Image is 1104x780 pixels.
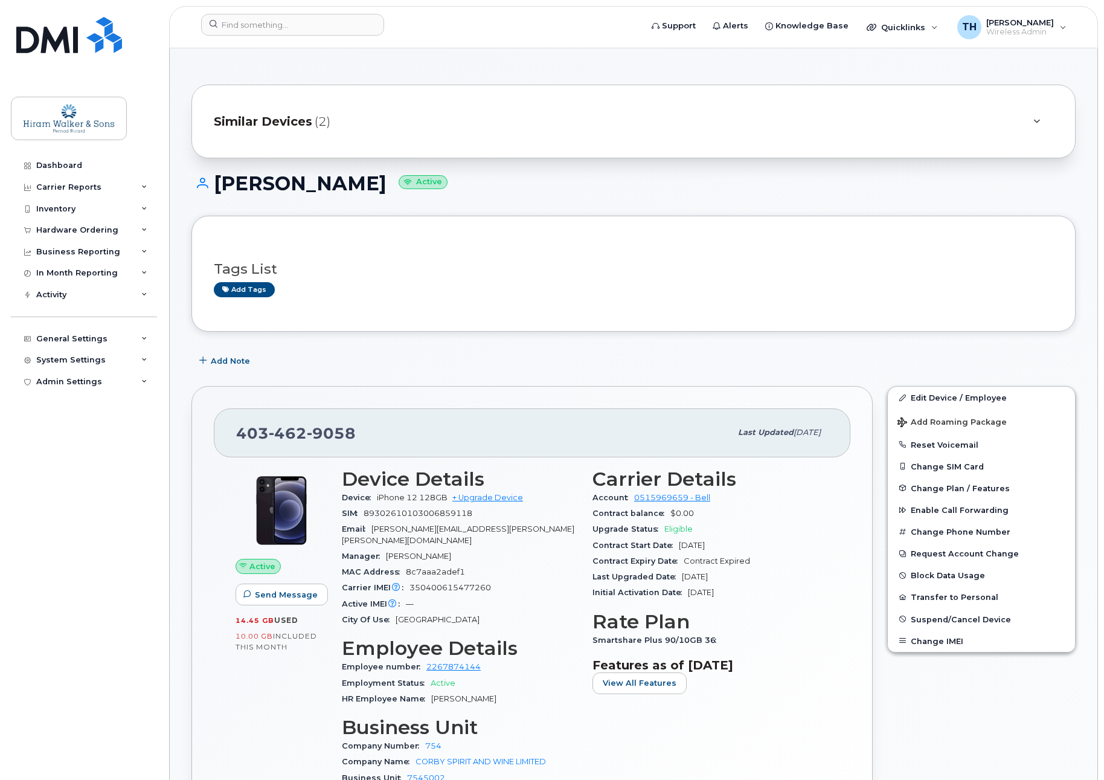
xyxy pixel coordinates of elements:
a: Edit Device / Employee [888,387,1075,408]
button: Change SIM Card [888,456,1075,477]
span: iPhone 12 128GB [377,493,448,502]
button: Change IMEI [888,630,1075,652]
span: Contract Start Date [592,541,679,550]
button: Send Message [236,584,328,605]
span: Employment Status [342,678,431,688]
span: Carrier IMEI [342,583,409,592]
h3: Features as of [DATE] [592,658,829,672]
h3: Carrier Details [592,468,829,490]
h3: Business Unit [342,717,578,738]
span: Last updated [738,428,794,437]
span: Change Plan / Features [911,483,1010,492]
span: included this month [236,631,317,651]
small: Active [399,175,448,189]
h1: [PERSON_NAME] [191,173,1076,194]
span: Add Note [211,355,250,367]
button: Transfer to Personal [888,586,1075,608]
span: Device [342,493,377,502]
button: Block Data Usage [888,564,1075,586]
img: iPhone_12.jpg [245,474,318,547]
span: 10.00 GB [236,632,273,640]
span: Contract Expiry Date [592,556,684,566]
span: 350400615477260 [409,583,491,592]
button: Suspend/Cancel Device [888,608,1075,630]
span: Send Message [255,589,318,601]
span: 8c7aaa2adef1 [406,567,465,576]
span: [PERSON_NAME] [386,552,451,561]
span: Upgrade Status [592,524,664,533]
span: Smartshare Plus 90/10GB 36 [592,636,722,645]
span: Active [431,678,455,688]
span: MAC Address [342,567,406,576]
span: Add Roaming Package [897,417,1007,429]
span: 89302610103006859118 [364,509,472,518]
span: [GEOGRAPHIC_DATA] [396,615,480,624]
span: — [406,599,414,608]
span: Active [249,561,275,572]
span: 403 [236,424,356,442]
button: Add Roaming Package [888,409,1075,434]
span: SIM [342,509,364,518]
span: Last Upgraded Date [592,572,682,581]
button: View All Features [592,672,687,694]
button: Change Plan / Features [888,477,1075,499]
span: $0.00 [670,509,694,518]
span: [PERSON_NAME] [431,694,496,703]
h3: Tags List [214,262,1053,277]
a: + Upgrade Device [452,493,523,502]
span: 9058 [307,424,356,442]
span: used [274,616,298,625]
h3: Device Details [342,468,578,490]
button: Reset Voicemail [888,434,1075,456]
span: (2) [315,113,330,131]
span: Employee number [342,662,426,671]
span: Suspend/Cancel Device [911,614,1011,624]
a: 0515969659 - Bell [634,493,710,502]
span: [DATE] [794,428,821,437]
span: [PERSON_NAME][EMAIL_ADDRESS][PERSON_NAME][PERSON_NAME][DOMAIN_NAME] [342,524,574,544]
span: [DATE] [682,572,708,581]
button: Add Note [191,350,260,372]
span: Eligible [664,524,693,533]
button: Change Phone Number [888,521,1075,543]
span: [DATE] [679,541,705,550]
span: HR Employee Name [342,694,431,703]
span: Contract Expired [684,556,750,566]
span: Enable Call Forwarding [911,506,1009,515]
span: View All Features [603,677,676,689]
h3: Rate Plan [592,611,829,633]
a: Add tags [214,282,275,297]
span: Account [592,493,634,502]
span: Initial Activation Date [592,588,688,597]
span: Email [342,524,371,533]
button: Request Account Change [888,543,1075,564]
span: Contract balance [592,509,670,518]
span: 462 [269,424,307,442]
a: 2267874144 [426,662,481,671]
h3: Employee Details [342,637,578,659]
span: [DATE] [688,588,714,597]
span: Company Number [342,741,425,750]
a: 754 [425,741,441,750]
span: 14.45 GB [236,616,274,625]
span: City Of Use [342,615,396,624]
span: Similar Devices [214,113,312,131]
span: Company Name [342,757,416,766]
a: CORBY SPIRIT AND WINE LIMITED [416,757,546,766]
button: Enable Call Forwarding [888,499,1075,521]
span: Active IMEI [342,599,406,608]
span: Manager [342,552,386,561]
